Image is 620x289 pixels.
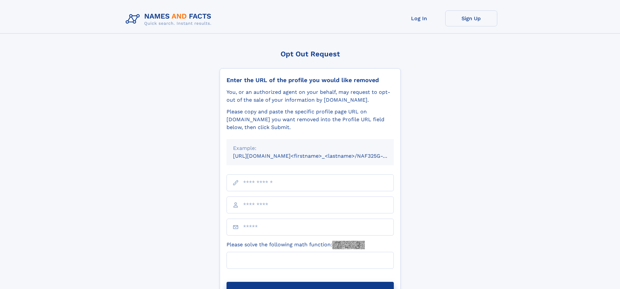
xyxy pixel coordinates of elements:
[233,153,406,159] small: [URL][DOMAIN_NAME]<firstname>_<lastname>/NAF325G-xxxxxxxx
[227,88,394,104] div: You, or an authorized agent on your behalf, may request to opt-out of the sale of your informatio...
[227,108,394,131] div: Please copy and paste the specific profile page URL on [DOMAIN_NAME] you want removed into the Pr...
[445,10,497,26] a: Sign Up
[220,50,401,58] div: Opt Out Request
[227,77,394,84] div: Enter the URL of the profile you would like removed
[233,144,387,152] div: Example:
[227,241,365,249] label: Please solve the following math function:
[393,10,445,26] a: Log In
[123,10,217,28] img: Logo Names and Facts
